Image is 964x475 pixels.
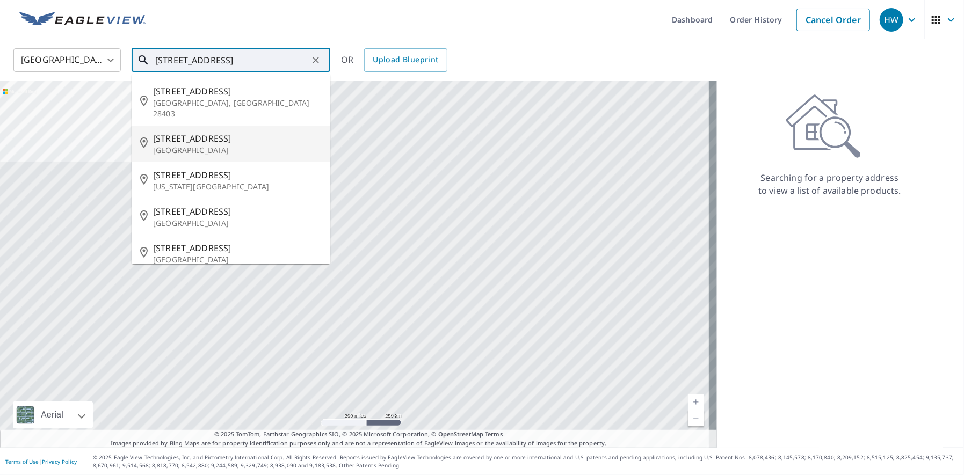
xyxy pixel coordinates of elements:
[214,430,503,439] span: © 2025 TomTom, Earthstar Geographics SIO, © 2025 Microsoft Corporation, ©
[153,205,322,218] span: [STREET_ADDRESS]
[19,12,146,28] img: EV Logo
[153,98,322,119] p: [GEOGRAPHIC_DATA], [GEOGRAPHIC_DATA] 28403
[5,458,39,465] a: Terms of Use
[438,430,483,438] a: OpenStreetMap
[153,254,322,265] p: [GEOGRAPHIC_DATA]
[688,410,704,426] a: Current Level 5, Zoom Out
[13,45,121,75] div: [GEOGRAPHIC_DATA]
[42,458,77,465] a: Privacy Policy
[153,218,322,229] p: [GEOGRAPHIC_DATA]
[153,145,322,156] p: [GEOGRAPHIC_DATA]
[373,53,438,67] span: Upload Blueprint
[796,9,870,31] a: Cancel Order
[688,394,704,410] a: Current Level 5, Zoom In
[38,401,67,428] div: Aerial
[153,242,322,254] span: [STREET_ADDRESS]
[13,401,93,428] div: Aerial
[153,132,322,145] span: [STREET_ADDRESS]
[364,48,447,72] a: Upload Blueprint
[153,169,322,181] span: [STREET_ADDRESS]
[155,45,308,75] input: Search by address or latitude-longitude
[153,181,322,192] p: [US_STATE][GEOGRAPHIC_DATA]
[341,48,447,72] div: OR
[153,85,322,98] span: [STREET_ADDRESS]
[758,171,902,197] p: Searching for a property address to view a list of available products.
[5,458,77,465] p: |
[93,454,959,470] p: © 2025 Eagle View Technologies, Inc. and Pictometry International Corp. All Rights Reserved. Repo...
[485,430,503,438] a: Terms
[880,8,903,32] div: HW
[308,53,323,68] button: Clear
